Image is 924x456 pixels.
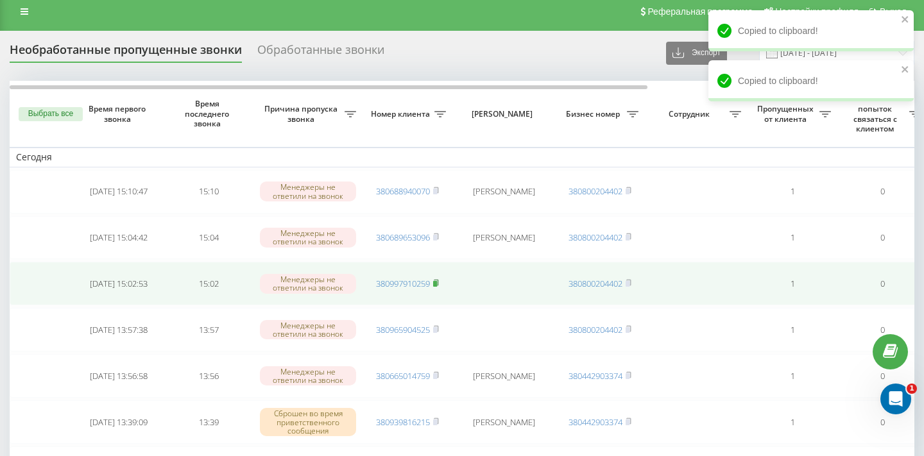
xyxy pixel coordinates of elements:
[907,384,917,394] span: 1
[376,324,430,335] a: 380965904525
[569,232,622,243] a: 380800204402
[569,278,622,289] a: 380800204402
[164,262,253,305] td: 15:02
[376,370,430,382] a: 380665014759
[74,308,164,351] td: [DATE] 13:57:38
[164,400,253,444] td: 13:39
[569,370,622,382] a: 380442903374
[376,232,430,243] a: 380689653096
[260,320,356,339] div: Менеджеры не ответили на звонок
[452,400,555,444] td: [PERSON_NAME]
[647,6,753,17] span: Реферальная программа
[748,216,837,260] td: 1
[569,324,622,335] a: 380800204402
[260,104,345,124] span: Причина пропуска звонка
[569,416,622,428] a: 380442903374
[754,104,819,124] span: Пропущенных от клиента
[880,384,911,414] iframe: Intercom live chat
[708,10,914,51] div: Copied to clipboard!
[748,354,837,398] td: 1
[901,14,910,26] button: close
[74,216,164,260] td: [DATE] 15:04:42
[748,308,837,351] td: 1
[452,170,555,214] td: [PERSON_NAME]
[164,354,253,398] td: 13:56
[748,262,837,305] td: 1
[748,170,837,214] td: 1
[452,354,555,398] td: [PERSON_NAME]
[561,109,627,119] span: Бизнес номер
[376,416,430,428] a: 380939816215
[74,262,164,305] td: [DATE] 15:02:53
[260,408,356,436] div: Сброшен во время приветственного сообщения
[260,366,356,385] div: Менеджеры не ответили на звонок
[74,354,164,398] td: [DATE] 13:56:58
[463,109,544,119] span: [PERSON_NAME]
[666,42,727,65] button: Экспорт
[174,99,243,129] span: Время последнего звонка
[10,43,242,63] div: Необработанные пропущенные звонки
[880,6,907,17] span: Выход
[260,182,356,201] div: Менеджеры не ответили на звонок
[708,60,914,101] div: Copied to clipboard!
[369,109,434,119] span: Номер клиента
[775,6,859,17] span: Настройки профиля
[569,185,622,197] a: 380800204402
[748,400,837,444] td: 1
[260,274,356,293] div: Менеджеры не ответили на звонок
[257,43,384,63] div: Обработанные звонки
[260,228,356,247] div: Менеджеры не ответили на звонок
[84,104,153,124] span: Время первого звонка
[74,400,164,444] td: [DATE] 13:39:09
[452,216,555,260] td: [PERSON_NAME]
[19,107,83,121] button: Выбрать все
[901,64,910,76] button: close
[376,185,430,197] a: 380688940070
[164,308,253,351] td: 13:57
[376,278,430,289] a: 380997910259
[74,170,164,214] td: [DATE] 15:10:47
[164,170,253,214] td: 15:10
[164,216,253,260] td: 15:04
[651,109,730,119] span: Сотрудник
[844,94,909,133] span: Количество попыток связаться с клиентом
